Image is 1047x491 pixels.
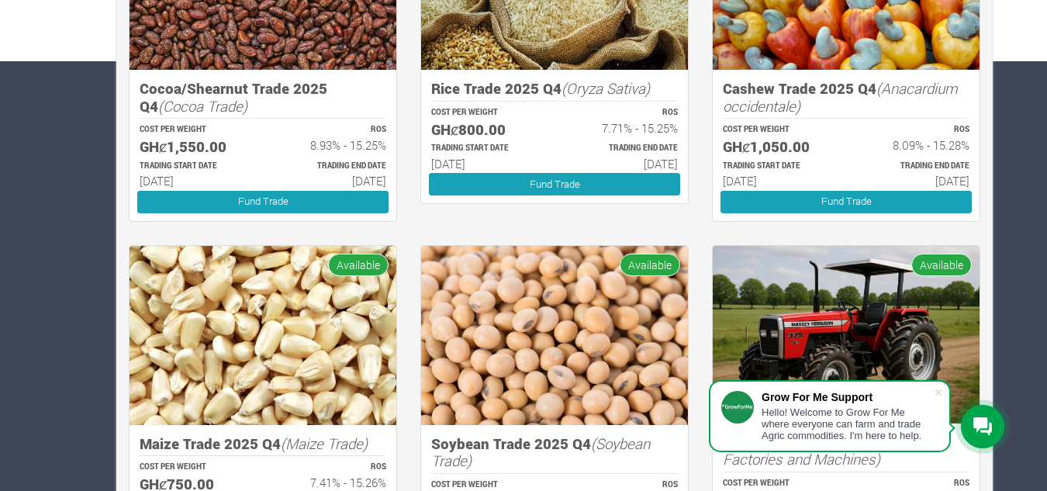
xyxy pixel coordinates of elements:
p: COST PER WEIGHT [140,462,249,473]
h5: Cocoa/Shearnut Trade 2025 Q4 [140,80,386,115]
h6: [DATE] [431,157,541,171]
p: COST PER WEIGHT [140,124,249,136]
i: (Cocoa Trade) [158,96,247,116]
div: Hello! Welcome to Grow For Me where everyone can farm and trade Agric commodities. I'm here to help. [762,406,934,441]
img: growforme image [130,246,396,425]
p: COST PER WEIGHT [431,107,541,119]
h5: Cashew Trade 2025 Q4 [723,80,969,115]
p: Estimated Trading Start Date [431,143,541,154]
p: COST PER WEIGHT [431,479,541,491]
h6: 8.93% - 15.25% [277,138,386,152]
p: ROS [277,462,386,473]
i: (Maize Trade) [281,434,368,453]
span: Available [328,254,389,276]
h5: Rice Trade 2025 Q4 [431,80,678,98]
h6: [DATE] [860,174,969,188]
span: Available [620,254,680,276]
img: growforme image [421,246,688,425]
i: (Anacardium occidentale) [723,78,958,116]
div: Grow For Me Support [762,391,934,403]
p: Estimated Trading End Date [568,143,678,154]
p: ROS [568,479,678,491]
a: Fund Trade [720,191,972,213]
h5: Maize Trade 2025 Q4 [140,435,386,453]
p: ROS [860,478,969,489]
h6: 7.71% - 15.25% [568,121,678,135]
p: COST PER WEIGHT [723,124,832,136]
span: Available [911,254,972,276]
img: growforme image [713,246,980,424]
p: COST PER WEIGHT [723,478,832,489]
h5: Soybean Trade 2025 Q4 [431,435,678,470]
p: Estimated Trading End Date [277,161,386,172]
h5: GHȼ800.00 [431,121,541,139]
h6: 8.09% - 15.28% [860,138,969,152]
h6: [DATE] [140,174,249,188]
h6: [DATE] [277,174,386,188]
i: (Soybean Trade) [431,434,650,471]
p: Estimated Trading Start Date [723,161,832,172]
h6: [DATE] [723,174,832,188]
p: ROS [277,124,386,136]
i: (Oryza Sativa) [562,78,650,98]
p: Estimated Trading End Date [860,161,969,172]
a: Fund Trade [137,191,389,213]
h5: Machinery Fund (10 Yrs) [723,434,969,469]
h5: GHȼ1,550.00 [140,138,249,156]
h6: [DATE] [568,157,678,171]
p: ROS [860,124,969,136]
h5: GHȼ1,050.00 [723,138,832,156]
p: ROS [568,107,678,119]
a: Fund Trade [429,173,680,195]
p: Estimated Trading Start Date [140,161,249,172]
h6: 7.41% - 15.26% [277,475,386,489]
